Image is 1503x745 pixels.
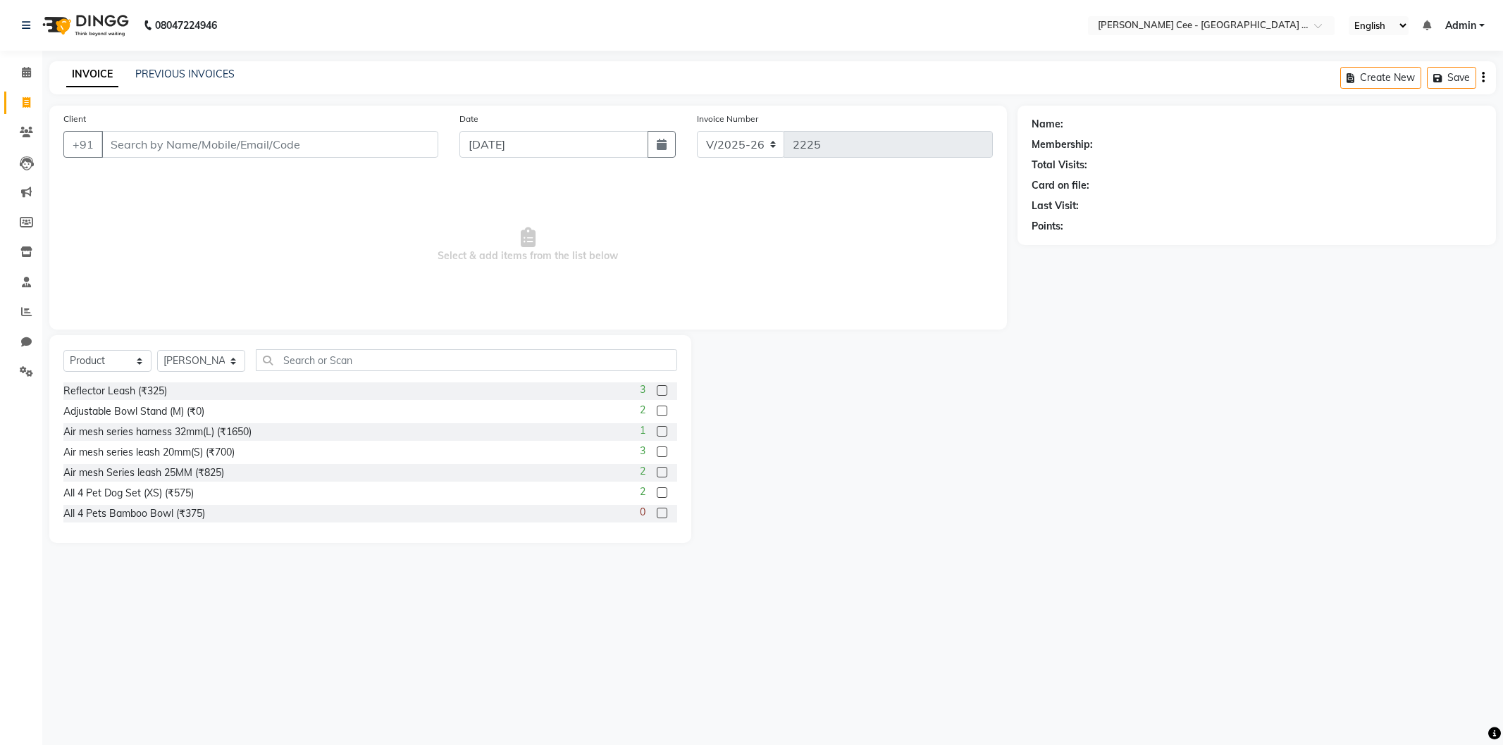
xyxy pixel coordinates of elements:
[63,404,204,419] div: Adjustable Bowl Stand (M) (₹0)
[1032,137,1093,152] div: Membership:
[63,131,103,158] button: +91
[1032,199,1079,213] div: Last Visit:
[640,444,645,458] span: 3
[155,6,217,45] b: 08047224946
[640,403,645,418] span: 2
[1032,158,1087,173] div: Total Visits:
[697,113,758,125] label: Invoice Number
[640,423,645,438] span: 1
[640,382,645,397] span: 3
[1445,18,1476,33] span: Admin
[63,384,167,399] div: Reflector Leash (₹325)
[1340,67,1421,89] button: Create New
[640,505,645,520] span: 0
[63,425,252,439] div: Air mesh series harness 32mm(L) (₹1650)
[640,464,645,479] span: 2
[63,445,235,460] div: Air mesh series leash 20mm(S) (₹700)
[66,62,118,87] a: INVOICE
[135,68,235,80] a: PREVIOUS INVOICES
[459,113,478,125] label: Date
[36,6,132,45] img: logo
[256,349,677,371] input: Search or Scan
[63,465,224,480] div: Air mesh Series leash 25MM (₹825)
[1032,117,1063,132] div: Name:
[1427,67,1476,89] button: Save
[640,484,645,499] span: 2
[63,486,194,501] div: All 4 Pet Dog Set (XS) (₹575)
[63,113,86,125] label: Client
[63,506,205,521] div: All 4 Pets Bamboo Bowl (₹375)
[1032,178,1089,193] div: Card on file:
[101,131,438,158] input: Search by Name/Mobile/Email/Code
[63,175,993,315] span: Select & add items from the list below
[1032,219,1063,234] div: Points:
